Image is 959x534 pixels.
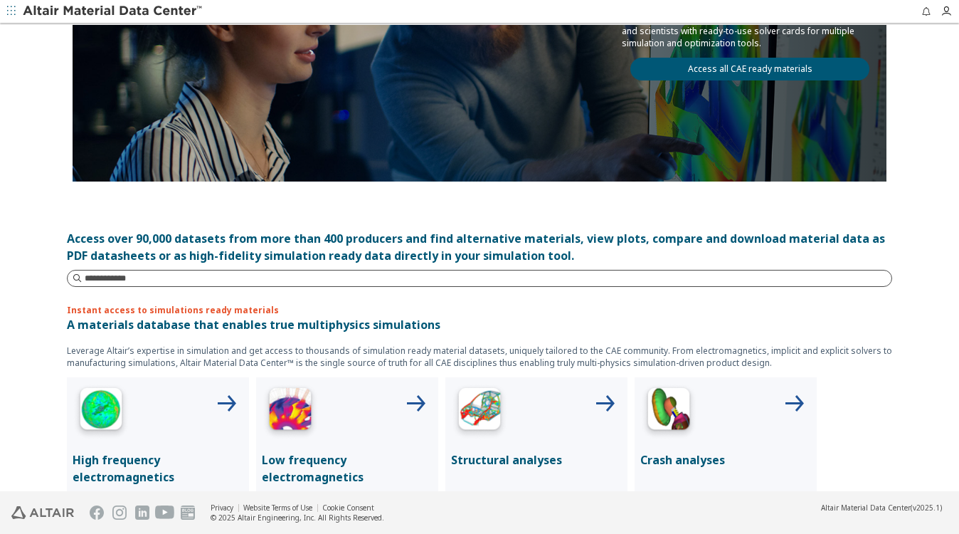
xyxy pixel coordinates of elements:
img: Crash Analyses Icon [640,383,697,440]
div: © 2025 Altair Engineering, Inc. All Rights Reserved. [211,513,384,523]
a: Website Terms of Use [243,503,312,513]
a: Privacy [211,503,233,513]
div: Access over 90,000 datasets from more than 400 producers and find alternative materials, view plo... [67,230,892,264]
p: Crash analyses [640,451,811,468]
img: High Frequency Icon [73,383,129,440]
img: Altair Engineering [11,506,74,519]
img: Structural Analyses Icon [451,383,508,440]
p: Instant access to simulations ready materials [67,304,892,316]
a: Cookie Consent [322,503,374,513]
div: (v2025.1) [821,503,942,513]
p: Structural analyses [451,451,622,468]
p: Leverage Altair’s expertise in simulation and get access to thousands of simulation ready materia... [67,345,892,369]
p: High frequency electromagnetics [73,451,243,486]
span: Altair Material Data Center [821,503,911,513]
a: Access all CAE ready materials [630,58,869,80]
img: Low Frequency Icon [262,383,319,440]
p: A materials database that enables true multiphysics simulations [67,316,892,333]
img: Altair Material Data Center [23,4,204,19]
p: Low frequency electromagnetics [262,451,433,486]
